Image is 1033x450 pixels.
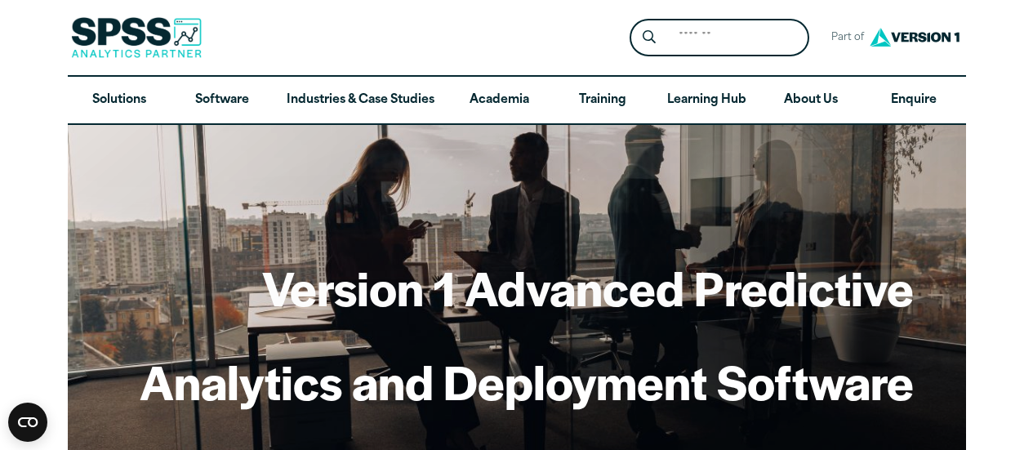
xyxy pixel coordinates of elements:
h1: Analytics and Deployment Software [140,350,914,413]
a: Academia [447,77,550,124]
form: Site Header Search Form [630,19,809,57]
button: Open CMP widget [8,403,47,442]
svg: Search magnifying glass icon [643,30,656,44]
img: Version1 Logo [866,22,964,52]
a: Learning Hub [654,77,759,124]
a: Training [550,77,653,124]
img: SPSS Analytics Partner [71,17,202,58]
a: Industries & Case Studies [274,77,447,124]
button: Search magnifying glass icon [634,23,664,53]
nav: Desktop version of site main menu [68,77,966,124]
a: Solutions [68,77,171,124]
h1: Version 1 Advanced Predictive [140,256,914,319]
span: Part of [822,26,866,50]
a: About Us [759,77,862,124]
a: Software [171,77,274,124]
a: Enquire [862,77,965,124]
